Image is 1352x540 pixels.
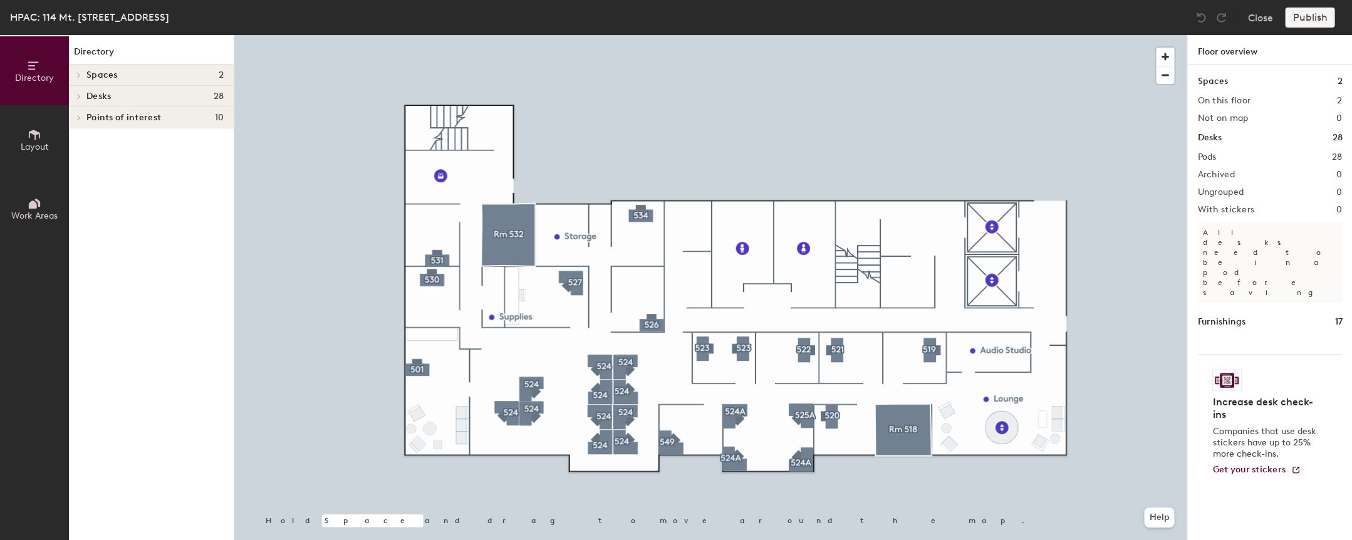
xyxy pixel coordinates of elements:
h2: 0 [1336,113,1342,123]
h1: Floor overview [1187,35,1352,65]
h1: 28 [1332,131,1342,145]
span: Work Areas [11,210,58,221]
img: Undo [1195,11,1207,24]
h1: Spaces [1197,75,1227,88]
span: Get your stickers [1212,464,1286,475]
p: All desks need to be in a pod before saving [1197,222,1342,303]
h2: 2 [1337,96,1342,106]
h2: 0 [1336,187,1342,197]
h1: Directory [69,45,234,65]
span: 2 [219,70,224,80]
h1: Desks [1197,131,1221,145]
h1: Furnishings [1197,315,1245,329]
span: 10 [214,113,224,123]
div: HPAC: 114 Mt. [STREET_ADDRESS] [10,9,169,25]
h4: Increase desk check-ins [1212,396,1319,421]
h2: Pods [1197,152,1216,162]
h2: 0 [1336,205,1342,215]
p: Companies that use desk stickers have up to 25% more check-ins. [1212,426,1319,460]
span: 28 [213,91,224,101]
img: Redo [1215,11,1227,24]
h2: 0 [1336,170,1342,180]
span: Points of interest [86,113,161,123]
a: Get your stickers [1212,465,1301,475]
h1: 2 [1337,75,1342,88]
span: Spaces [86,70,118,80]
h2: 28 [1331,152,1342,162]
h2: On this floor [1197,96,1251,106]
span: Desks [86,91,111,101]
h2: Ungrouped [1197,187,1244,197]
h1: 17 [1334,315,1342,329]
button: Close [1247,8,1272,28]
h2: With stickers [1197,205,1254,215]
h2: Not on map [1197,113,1248,123]
button: Help [1144,507,1174,527]
img: Sticker logo [1212,370,1241,391]
span: Layout [21,142,49,152]
h2: Archived [1197,170,1234,180]
span: Directory [15,73,54,83]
